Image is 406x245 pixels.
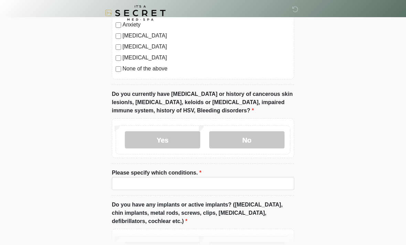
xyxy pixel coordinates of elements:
[122,54,290,62] label: [MEDICAL_DATA]
[116,66,121,72] input: None of the above
[105,5,165,21] img: It's A Secret Med Spa Logo
[209,131,285,148] label: No
[122,32,290,40] label: [MEDICAL_DATA]
[116,55,121,61] input: [MEDICAL_DATA]
[116,44,121,50] input: [MEDICAL_DATA]
[122,65,290,73] label: None of the above
[112,201,294,225] label: Do you have any implants or active implants? ([MEDICAL_DATA], chin implants, metal rods, screws, ...
[116,33,121,39] input: [MEDICAL_DATA]
[112,169,202,177] label: Please specify which conditions.
[125,131,200,148] label: Yes
[122,43,290,51] label: [MEDICAL_DATA]
[112,90,294,115] label: Do you currently have [MEDICAL_DATA] or history of cancerous skin lesion/s, [MEDICAL_DATA], keloi...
